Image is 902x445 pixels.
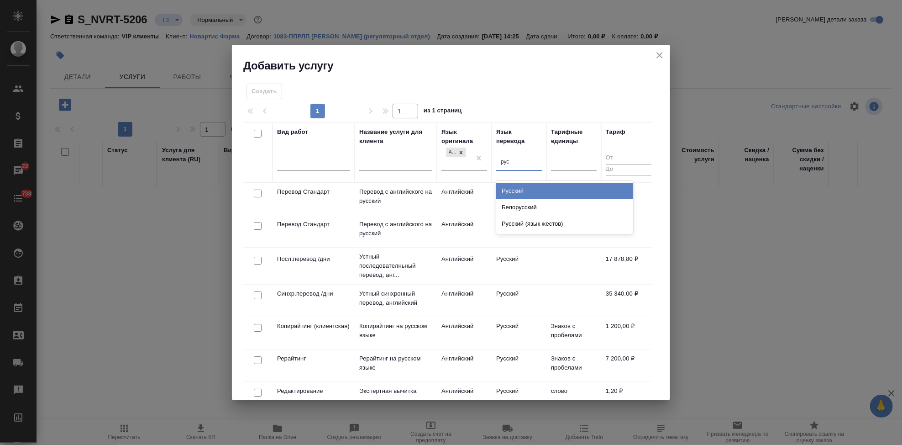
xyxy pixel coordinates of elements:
[492,215,546,247] td: Русский
[601,382,656,414] td: 1,20 ₽
[359,187,432,206] p: Перевод с английского на русский
[496,127,542,146] div: Язык перевода
[601,285,656,317] td: 35 340,00 ₽
[546,317,601,349] td: Знаков с пробелами
[359,387,432,396] p: Экспертная вычитка
[277,220,350,229] p: Перевод Стандарт
[359,252,432,280] p: Устный последователньный перевод, анг...
[606,153,651,164] input: От
[445,147,467,158] div: Английский
[277,354,350,363] p: Рерайтинг
[492,317,546,349] td: Русский
[496,216,633,232] div: Русский (язык жестов)
[492,382,546,414] td: Русский
[446,148,456,157] div: Английский
[359,220,432,238] p: Перевод с английского на русский
[437,317,492,349] td: Английский
[653,48,666,62] button: close
[424,105,462,118] span: из 1 страниц
[441,127,487,146] div: Язык оригинала
[359,127,432,146] div: Название услуги для клиента
[359,289,432,307] p: Устный синхронный перевод, английский
[546,350,601,381] td: Знаков с пробелами
[243,58,670,73] h2: Добавить услугу
[277,387,350,396] p: Редактирование
[277,187,350,196] p: Перевод Стандарт
[492,350,546,381] td: Русский
[277,254,350,264] p: Посл.перевод /дни
[601,250,656,282] td: 17 878,80 ₽
[437,350,492,381] td: Английский
[492,183,546,215] td: Русский
[437,215,492,247] td: Английский
[496,199,633,216] div: Белорусский
[437,183,492,215] td: Английский
[437,382,492,414] td: Английский
[437,250,492,282] td: Английский
[601,350,656,381] td: 7 200,00 ₽
[606,164,651,175] input: До
[277,289,350,298] p: Синхр.перевод /дни
[601,317,656,349] td: 1 200,00 ₽
[496,183,633,199] div: Русский
[492,250,546,282] td: Русский
[277,127,308,137] div: Вид работ
[551,127,597,146] div: Тарифные единицы
[546,382,601,414] td: слово
[359,322,432,340] p: Копирайтинг на русском языке
[606,127,625,137] div: Тариф
[359,354,432,372] p: Рерайтинг на русском языке
[437,285,492,317] td: Английский
[277,322,350,331] p: Копирайтинг (клиентская)
[492,285,546,317] td: Русский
